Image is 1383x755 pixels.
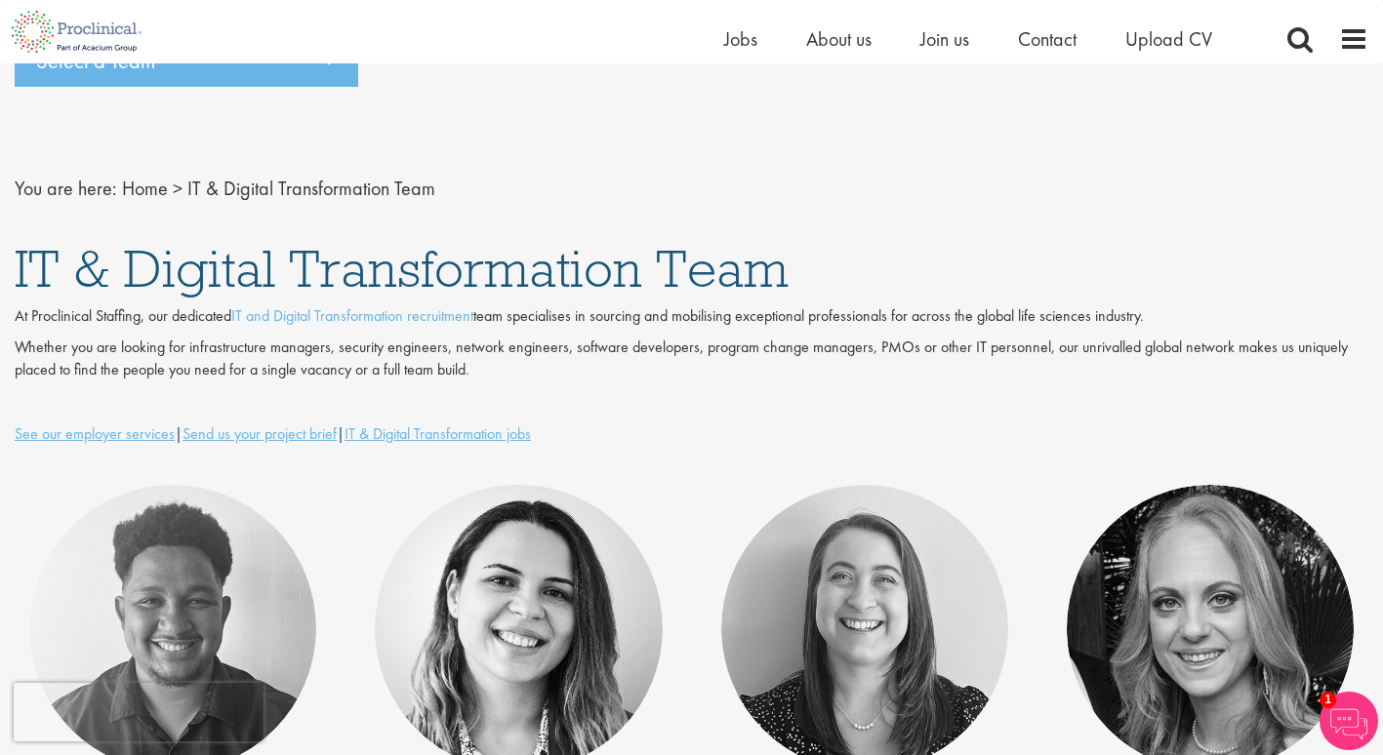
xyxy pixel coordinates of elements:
[187,176,435,201] span: IT & Digital Transformation Team
[173,176,183,201] span: >
[15,337,1368,381] p: Whether you are looking for infrastructure managers, security engineers, network engineers, softw...
[345,423,531,444] a: IT & Digital Transformation jobs
[1018,26,1077,52] a: Contact
[183,423,337,444] a: Send us your project brief
[1125,26,1212,52] a: Upload CV
[231,305,473,326] a: IT and Digital Transformation recruitment
[1320,692,1378,750] img: Chatbot
[15,423,1368,446] p: | |
[920,26,969,52] a: Join us
[15,235,789,301] span: IT & Digital Transformation Team
[1320,692,1336,708] span: 1
[15,305,1368,328] p: At Proclinical Staffing, our dedicated team specialises in sourcing and mobilising exceptional pr...
[122,176,168,201] a: breadcrumb link
[724,26,757,52] a: Jobs
[15,423,175,444] a: See our employer services
[806,26,872,52] a: About us
[14,683,264,741] iframe: reCAPTCHA
[15,176,117,201] span: You are here:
